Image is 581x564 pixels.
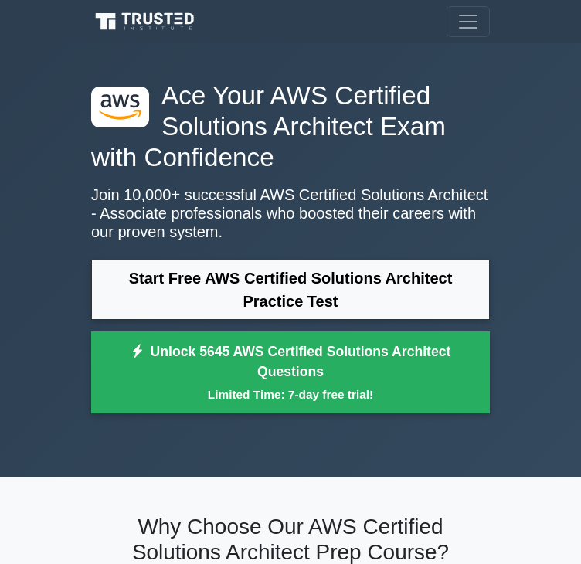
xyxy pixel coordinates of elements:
a: Unlock 5645 AWS Certified Solutions Architect QuestionsLimited Time: 7-day free trial! [91,331,490,413]
small: Limited Time: 7-day free trial! [110,386,471,403]
button: Toggle navigation [447,6,490,37]
p: Join 10,000+ successful AWS Certified Solutions Architect - Associate professionals who boosted t... [91,185,490,241]
h1: Ace Your AWS Certified Solutions Architect Exam with Confidence [91,80,490,173]
a: Start Free AWS Certified Solutions Architect Practice Test [91,260,490,320]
